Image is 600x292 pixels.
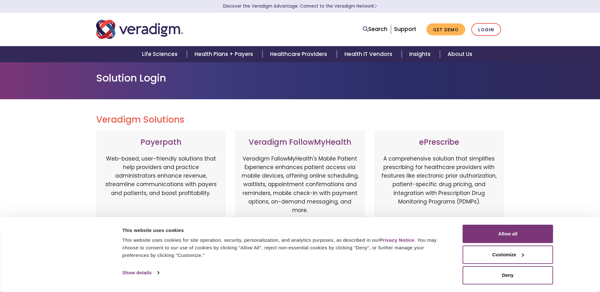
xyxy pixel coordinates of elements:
h3: ePrescribe [380,138,498,147]
a: Life Sciences [134,46,187,62]
a: Healthcare Providers [263,46,337,62]
a: Login [471,23,501,36]
button: Deny [463,266,553,284]
a: Discover the Veradigm Advantage: Connect to the Veradigm NetworkLearn More [223,3,377,9]
a: Show details [122,268,159,277]
a: Privacy Notice [380,237,414,243]
p: A comprehensive solution that simplifies prescribing for healthcare providers with features like ... [380,155,498,221]
h3: Veradigm FollowMyHealth [242,138,359,147]
a: Insights [402,46,440,62]
h1: Solution Login [96,72,504,84]
a: About Us [440,46,480,62]
div: This website uses cookies for site operation, security, personalization, and analytics purposes, ... [122,236,448,259]
h2: Veradigm Solutions [96,114,504,125]
button: Allow all [463,225,553,243]
a: Get Demo [426,23,465,36]
a: Search [363,25,387,33]
button: Customize [463,246,553,264]
div: This website uses cookies [122,227,448,234]
p: Veradigm FollowMyHealth's Mobile Patient Experience enhances patient access via mobile devices, o... [242,155,359,215]
a: Support [394,25,416,33]
p: Web-based, user-friendly solutions that help providers and practice administrators enhance revenu... [102,155,220,221]
img: Veradigm logo [96,19,183,40]
h3: Payerpath [102,138,220,147]
a: Health Plans + Payers [187,46,263,62]
span: Learn More [374,3,377,9]
a: Health IT Vendors [337,46,402,62]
